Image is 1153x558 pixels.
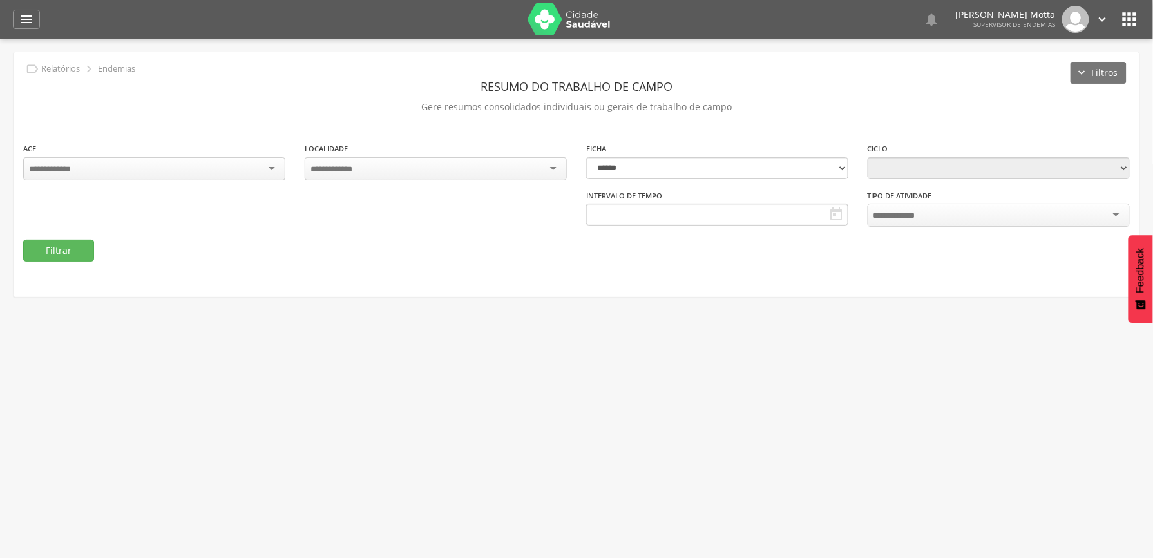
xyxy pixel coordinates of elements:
[1135,248,1147,293] span: Feedback
[924,6,940,33] a: 
[924,12,940,27] i: 
[13,10,40,29] a: 
[1071,62,1127,84] button: Filtros
[868,191,932,201] label: Tipo de Atividade
[25,62,39,76] i: 
[586,191,662,201] label: Intervalo de Tempo
[23,240,94,262] button: Filtrar
[305,144,348,154] label: Localidade
[23,144,36,154] label: ACE
[1129,235,1153,323] button: Feedback - Mostrar pesquisa
[956,10,1056,19] p: [PERSON_NAME] Motta
[23,75,1130,98] header: Resumo do Trabalho de Campo
[98,64,135,74] p: Endemias
[828,207,844,222] i: 
[82,62,96,76] i: 
[1096,12,1110,26] i: 
[868,144,888,154] label: Ciclo
[41,64,80,74] p: Relatórios
[586,144,606,154] label: Ficha
[1096,6,1110,33] a: 
[974,20,1056,29] span: Supervisor de Endemias
[23,98,1130,116] p: Gere resumos consolidados individuais ou gerais de trabalho de campo
[1120,9,1140,30] i: 
[19,12,34,27] i: 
